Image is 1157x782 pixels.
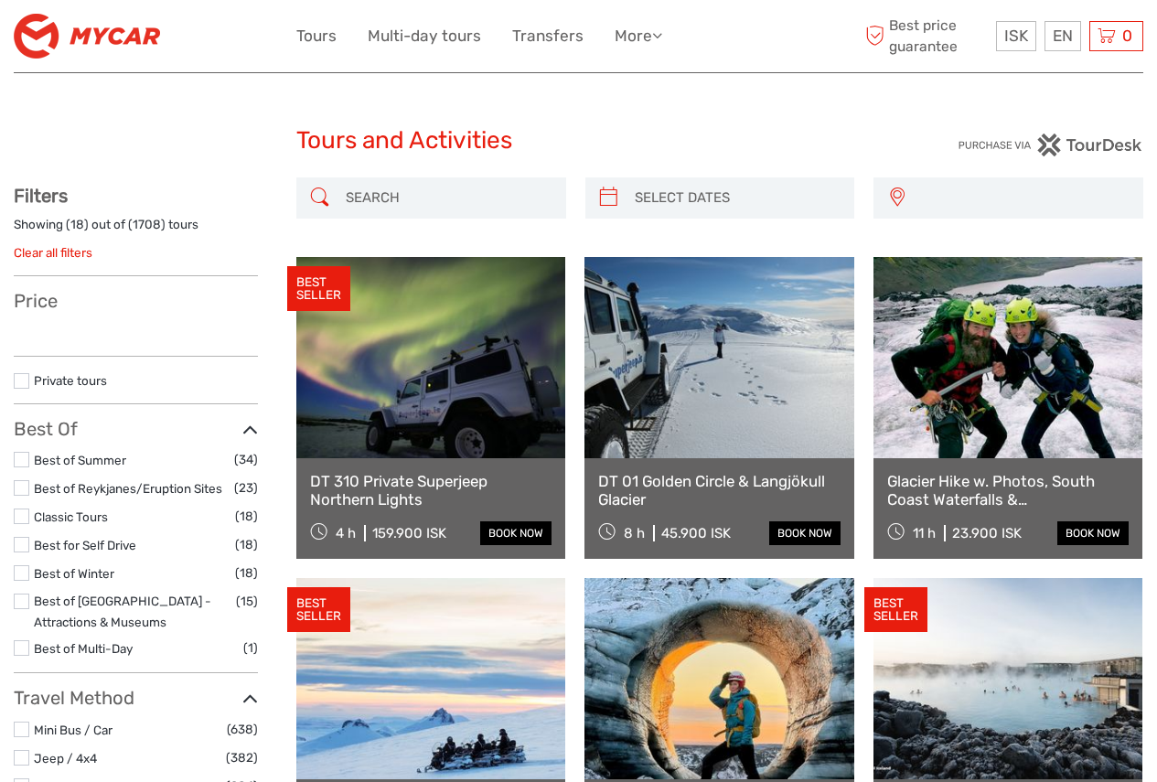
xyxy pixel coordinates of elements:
[1045,21,1081,51] div: EN
[296,23,337,49] a: Tours
[14,185,68,207] strong: Filters
[368,23,481,49] a: Multi-day tours
[1120,27,1135,45] span: 0
[480,521,552,545] a: book now
[627,182,846,214] input: SELECT DATES
[287,266,350,312] div: BEST SELLER
[34,373,107,388] a: Private tours
[14,216,258,244] div: Showing ( ) out of ( ) tours
[336,525,356,541] span: 4 h
[958,134,1143,156] img: PurchaseViaTourDesk.png
[861,16,991,56] span: Best price guarantee
[952,525,1022,541] div: 23.900 ISK
[70,216,84,233] label: 18
[864,587,927,633] div: BEST SELLER
[14,418,258,440] h3: Best Of
[338,182,557,214] input: SEARCH
[913,525,936,541] span: 11 h
[661,525,731,541] div: 45.900 ISK
[34,481,222,496] a: Best of Reykjanes/Eruption Sites
[34,566,114,581] a: Best of Winter
[512,23,584,49] a: Transfers
[14,14,160,59] img: 3195-1797b0cd-02a8-4b19-8eb3-e1b3e2a469b3_logo_small.png
[34,538,136,552] a: Best for Self Drive
[372,525,446,541] div: 159.900 ISK
[34,509,108,524] a: Classic Tours
[598,472,840,509] a: DT 01 Golden Circle & Langjökull Glacier
[235,562,258,584] span: (18)
[34,723,112,737] a: Mini Bus / Car
[287,587,350,633] div: BEST SELLER
[236,591,258,612] span: (15)
[235,534,258,555] span: (18)
[226,747,258,768] span: (382)
[887,472,1129,509] a: Glacier Hike w. Photos, South Coast Waterfalls & [GEOGRAPHIC_DATA]
[624,525,645,541] span: 8 h
[235,506,258,527] span: (18)
[1057,521,1129,545] a: book now
[34,751,97,766] a: Jeep / 4x4
[1004,27,1028,45] span: ISK
[310,472,552,509] a: DT 310 Private Superjeep Northern Lights
[14,245,92,260] a: Clear all filters
[34,453,126,467] a: Best of Summer
[14,290,258,312] h3: Price
[227,719,258,740] span: (638)
[234,449,258,470] span: (34)
[34,641,133,656] a: Best of Multi-Day
[34,594,211,629] a: Best of [GEOGRAPHIC_DATA] - Attractions & Museums
[769,521,841,545] a: book now
[243,637,258,659] span: (1)
[234,477,258,498] span: (23)
[133,216,161,233] label: 1708
[296,126,862,155] h1: Tours and Activities
[615,23,662,49] a: More
[14,687,258,709] h3: Travel Method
